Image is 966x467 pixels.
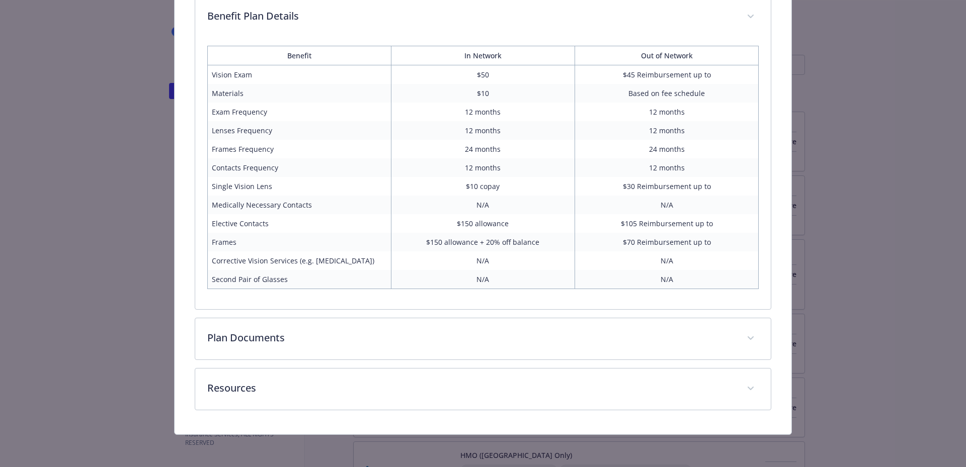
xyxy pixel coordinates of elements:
[575,177,759,196] td: $30 Reimbursement up to
[207,103,391,121] td: Exam Frequency
[207,381,735,396] p: Resources
[207,233,391,251] td: Frames
[195,38,771,309] div: Benefit Plan Details
[391,121,575,140] td: 12 months
[207,121,391,140] td: Lenses Frequency
[391,251,575,270] td: N/A
[207,214,391,233] td: Elective Contacts
[575,158,759,177] td: 12 months
[391,84,575,103] td: $10
[575,46,759,65] th: Out of Network
[391,65,575,84] td: $50
[207,140,391,158] td: Frames Frequency
[391,270,575,289] td: N/A
[391,233,575,251] td: $150 allowance + 20% off balance
[575,233,759,251] td: $70 Reimbursement up to
[575,121,759,140] td: 12 months
[391,214,575,233] td: $150 allowance
[195,368,771,410] div: Resources
[207,158,391,177] td: Contacts Frequency
[195,318,771,359] div: Plan Documents
[207,177,391,196] td: Single Vision Lens
[575,103,759,121] td: 12 months
[391,196,575,214] td: N/A
[391,158,575,177] td: 12 months
[575,270,759,289] td: N/A
[207,196,391,214] td: Medically Necessary Contacts
[207,84,391,103] td: Materials
[575,84,759,103] td: Based on fee schedule
[207,65,391,84] td: Vision Exam
[207,251,391,270] td: Corrective Vision Services (e.g. [MEDICAL_DATA])
[207,270,391,289] td: Second Pair of Glasses
[575,140,759,158] td: 24 months
[575,214,759,233] td: $105 Reimbursement up to
[391,140,575,158] td: 24 months
[391,103,575,121] td: 12 months
[391,177,575,196] td: $10 copay
[575,196,759,214] td: N/A
[575,65,759,84] td: $45 Reimbursement up to
[207,9,735,24] p: Benefit Plan Details
[207,46,391,65] th: Benefit
[207,330,735,345] p: Plan Documents
[575,251,759,270] td: N/A
[391,46,575,65] th: In Network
